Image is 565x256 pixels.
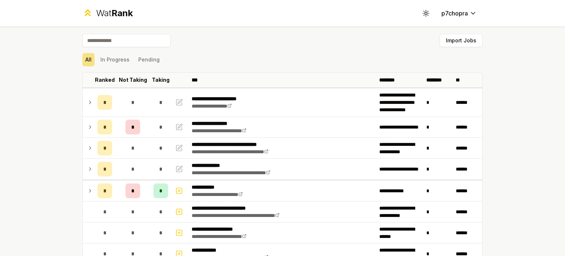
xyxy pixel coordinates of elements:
button: In Progress [97,53,132,66]
a: WatRank [82,7,133,19]
p: Taking [152,76,170,84]
span: Rank [111,8,133,18]
p: Not Taking [119,76,147,84]
button: Import Jobs [440,34,483,47]
div: Wat [96,7,133,19]
button: Pending [135,53,163,66]
button: p7chopra [436,7,483,20]
span: p7chopra [441,9,468,18]
button: All [82,53,95,66]
p: Ranked [95,76,115,84]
